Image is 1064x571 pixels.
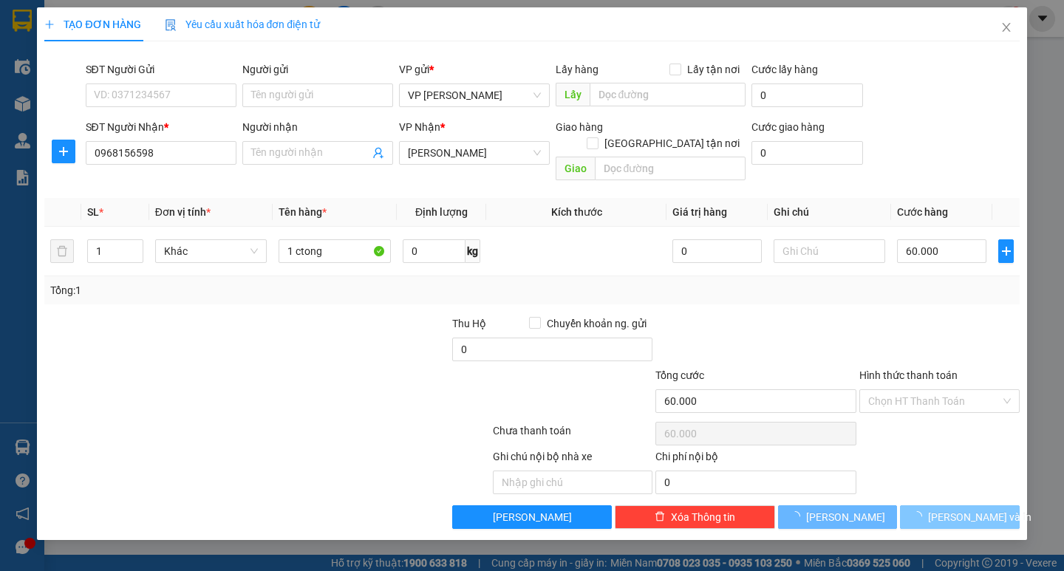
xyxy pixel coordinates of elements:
[50,282,412,298] div: Tổng: 1
[491,423,655,448] div: Chưa thanh toán
[164,240,258,262] span: Khác
[768,198,891,227] th: Ghi chú
[672,206,727,218] span: Giá trị hàng
[50,239,74,263] button: delete
[279,239,390,263] input: VD: Bàn, Ghế
[86,119,236,135] div: SĐT Người Nhận
[52,146,75,157] span: plus
[751,83,863,107] input: Cước lấy hàng
[751,141,863,165] input: Cước giao hàng
[900,505,1019,529] button: [PERSON_NAME] và In
[541,315,652,332] span: Chuyển khoản ng. gửi
[671,509,735,525] span: Xóa Thông tin
[165,18,321,30] span: Yêu cầu xuất hóa đơn điện tử
[999,245,1012,257] span: plus
[778,505,897,529] button: [PERSON_NAME]
[155,206,211,218] span: Đơn vị tính
[986,7,1027,49] button: Close
[806,509,885,525] span: [PERSON_NAME]
[242,61,393,78] div: Người gửi
[998,239,1013,263] button: plus
[279,206,327,218] span: Tên hàng
[655,511,665,523] span: delete
[672,239,762,263] input: 0
[415,206,468,218] span: Định lượng
[556,157,595,180] span: Giao
[87,206,99,218] span: SL
[556,121,603,133] span: Giao hàng
[556,64,598,75] span: Lấy hàng
[86,61,236,78] div: SĐT Người Gửi
[165,19,177,31] img: icon
[751,121,825,133] label: Cước giao hàng
[452,318,486,329] span: Thu Hộ
[912,511,928,522] span: loading
[681,61,746,78] span: Lấy tận nơi
[615,505,775,529] button: deleteXóa Thông tin
[465,239,480,263] span: kg
[551,206,602,218] span: Kích thước
[655,448,856,471] div: Chi phí nội bộ
[44,19,55,30] span: plus
[44,18,140,30] span: TẠO ĐƠN HÀNG
[897,206,948,218] span: Cước hàng
[399,61,550,78] div: VP gửi
[598,135,746,151] span: [GEOGRAPHIC_DATA] tận nơi
[928,509,1031,525] span: [PERSON_NAME] và In
[408,142,541,164] span: Gia Lễ
[242,119,393,135] div: Người nhận
[774,239,885,263] input: Ghi Chú
[408,84,541,106] span: VP Trần Bình
[790,511,806,522] span: loading
[52,140,75,163] button: plus
[399,121,440,133] span: VP Nhận
[372,147,384,159] span: user-add
[493,471,653,494] input: Nhập ghi chú
[1000,21,1012,33] span: close
[556,83,590,106] span: Lấy
[590,83,746,106] input: Dọc đường
[595,157,746,180] input: Dọc đường
[859,369,958,381] label: Hình thức thanh toán
[493,448,653,471] div: Ghi chú nội bộ nhà xe
[751,64,818,75] label: Cước lấy hàng
[655,369,704,381] span: Tổng cước
[493,509,572,525] span: [PERSON_NAME]
[452,505,613,529] button: [PERSON_NAME]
